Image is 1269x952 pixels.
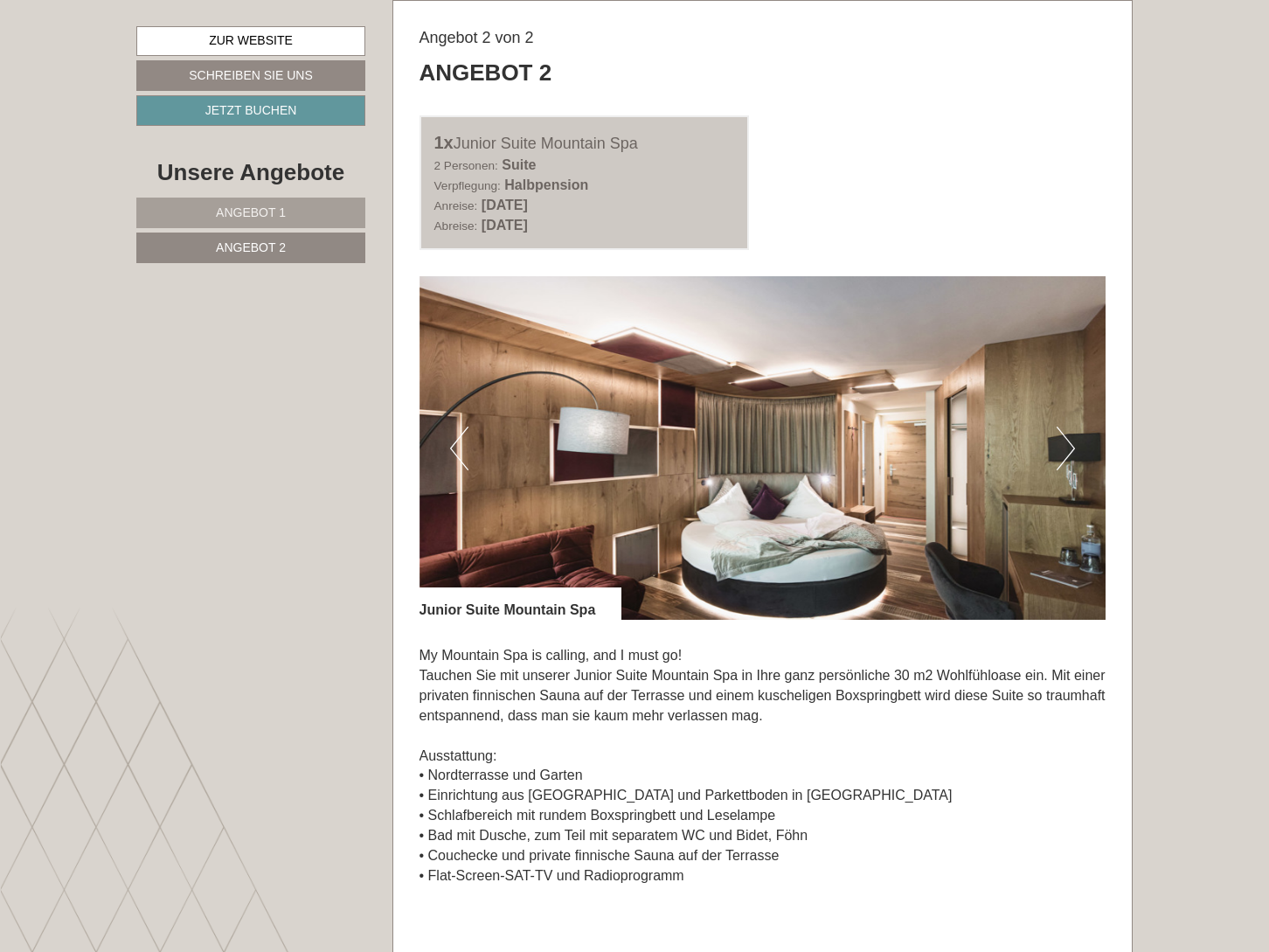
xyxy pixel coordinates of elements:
[450,427,468,470] button: Previous
[136,60,365,91] a: Schreiben Sie uns
[136,26,365,56] a: Zur Website
[434,159,498,172] small: 2 Personen:
[136,95,365,126] a: Jetzt buchen
[434,199,478,212] small: Anreise:
[482,198,528,212] b: [DATE]
[420,587,622,621] div: Junior Suite Mountain Spa
[434,133,454,152] b: 1x
[482,218,528,233] b: [DATE]
[434,219,478,233] small: Abreise:
[136,156,365,189] div: Unsere Angebote
[502,157,536,172] b: Suite
[1057,427,1075,470] button: Next
[420,29,534,46] span: Angebot 2 von 2
[216,240,286,254] span: Angebot 2
[420,646,1106,886] p: My Mountain Spa is calling, and I must go! Tauchen Sie mit unserer Junior Suite Mountain Spa in I...
[504,177,588,192] b: Halbpension
[420,276,1106,620] img: image
[434,179,501,192] small: Verpflegung:
[420,57,552,89] div: Angebot 2
[216,205,286,219] span: Angebot 1
[434,130,735,156] div: Junior Suite Mountain Spa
